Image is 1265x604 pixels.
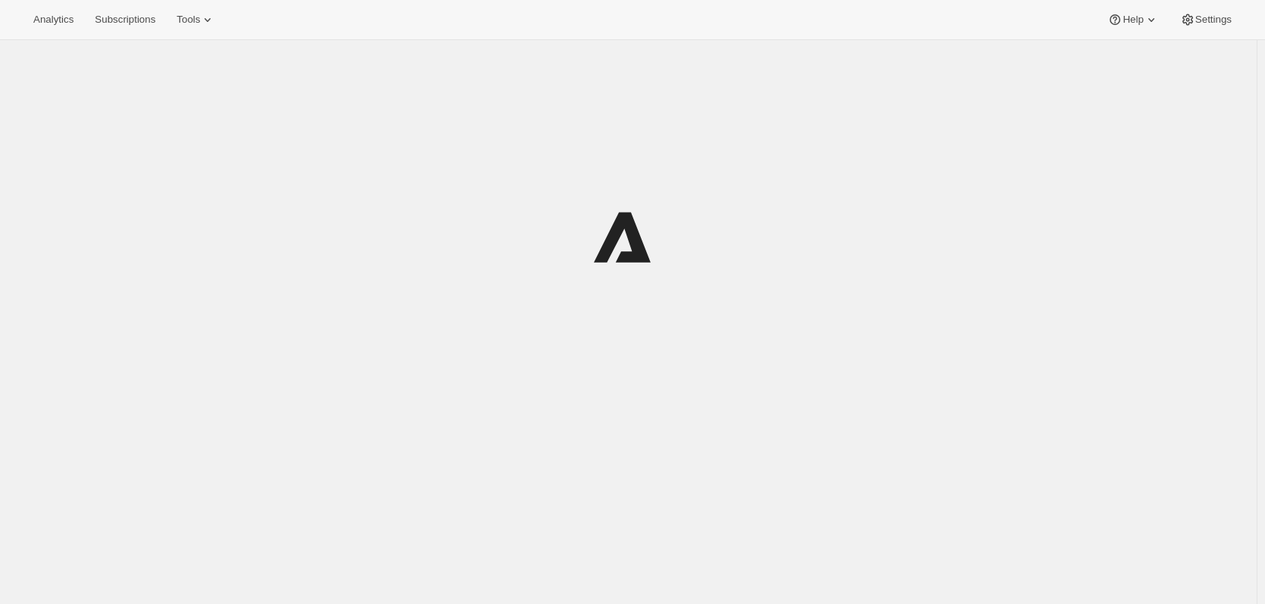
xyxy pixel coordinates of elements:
[24,9,83,30] button: Analytics
[33,14,73,26] span: Analytics
[167,9,224,30] button: Tools
[1171,9,1241,30] button: Settings
[1123,14,1143,26] span: Help
[176,14,200,26] span: Tools
[86,9,164,30] button: Subscriptions
[1098,9,1167,30] button: Help
[95,14,155,26] span: Subscriptions
[1195,14,1232,26] span: Settings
